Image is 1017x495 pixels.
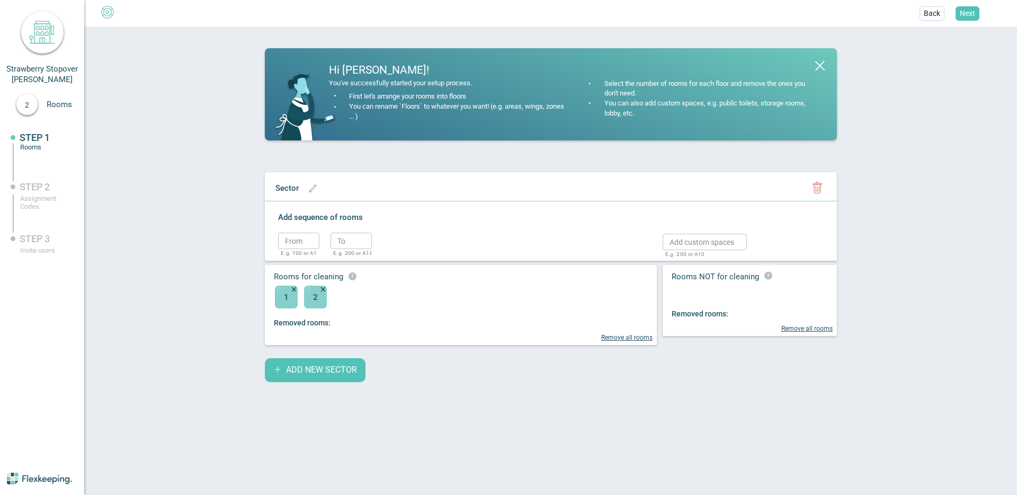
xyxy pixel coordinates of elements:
[346,92,466,102] div: First let's arrange your rooms into floors
[672,308,837,319] div: Removed rooms:
[278,212,642,223] label: Add sequence of rooms
[278,288,295,307] span: 1
[16,94,38,115] div: 2
[265,358,365,382] button: ADD NEW SECTOR
[274,272,357,281] span: Rooms for cleaning
[329,65,565,76] div: Hi [PERSON_NAME]!
[274,317,657,328] div: Removed rooms:
[274,334,657,341] div: Remove all rooms
[307,288,324,307] span: 2
[924,8,940,19] span: Back
[20,132,50,143] span: STEP 1
[333,251,364,256] p: E.g. 200 or A10
[956,6,979,21] button: Next
[20,143,68,151] div: Rooms
[6,64,78,84] span: Strawberry Stopover [PERSON_NAME]
[20,181,50,192] span: STEP 2
[602,79,818,99] div: Select the number of rooms for each floor and remove the ones you don't need.
[286,364,357,376] span: ADD NEW SECTOR
[281,251,312,256] p: E.g. 100 or A1
[346,102,565,122] div: You can rename `Floors` to whatever you want! (e.g. areas, wings, zones ... )
[20,246,68,254] div: Invite users
[47,100,84,109] span: Rooms
[329,78,565,89] div: You've successfully started your setup process.
[960,8,975,19] span: Next
[665,252,739,257] p: E.g. 200 or A10
[672,325,837,332] div: Remove all rooms
[920,6,944,21] button: Back
[20,233,50,244] span: STEP 3
[602,99,818,119] div: You can also add custom spaces, e.g. public toilets, storage rooms, lobby, etc.
[672,272,759,281] span: Rooms NOT for cleaning
[20,195,68,210] div: Assignment Codes
[275,183,299,193] span: Sector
